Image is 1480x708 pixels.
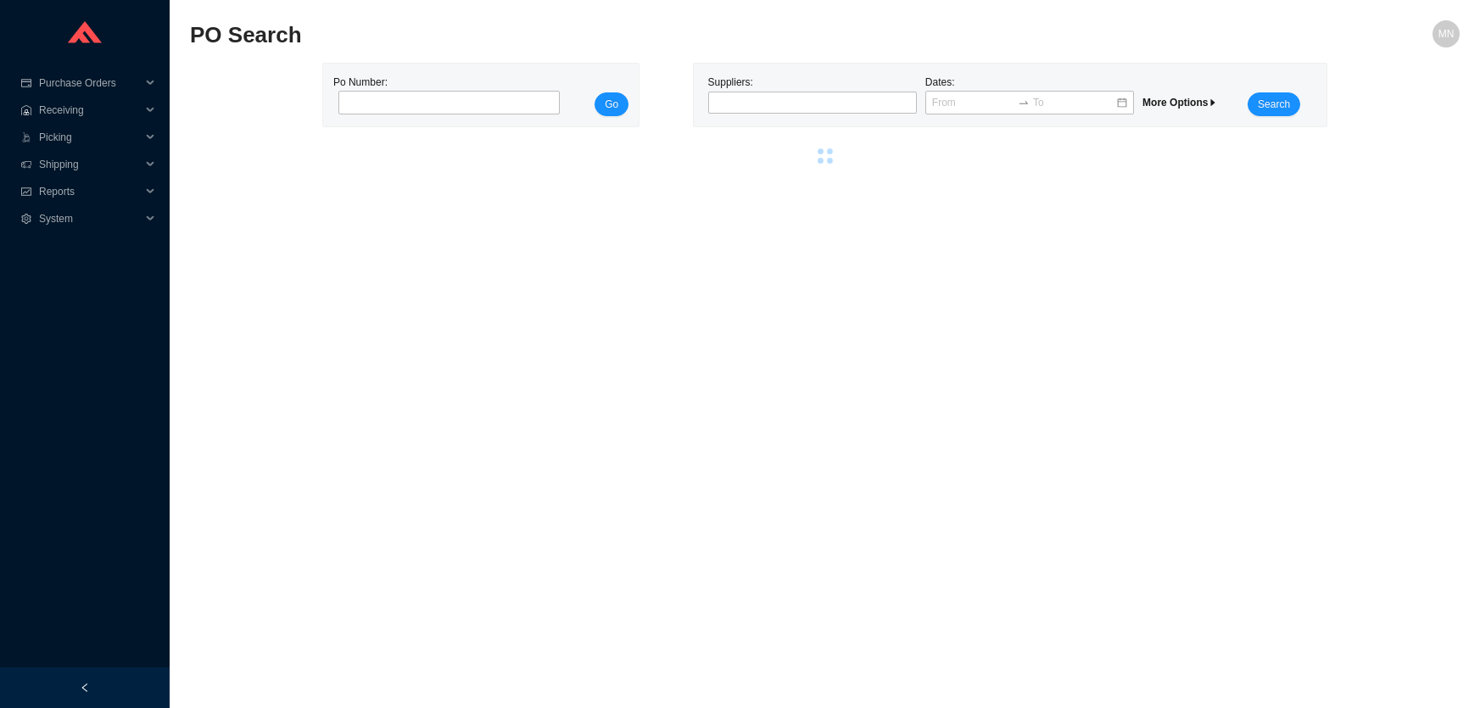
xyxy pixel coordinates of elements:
span: Shipping [39,151,141,178]
input: From [932,94,1014,111]
div: Dates: [921,74,1138,116]
div: Suppliers: [704,74,921,116]
button: Search [1248,92,1300,116]
span: Search [1258,96,1290,113]
span: Go [605,96,618,113]
input: To [1033,94,1115,111]
span: MN [1438,20,1455,47]
span: Reports [39,178,141,205]
span: to [1018,97,1030,109]
span: Receiving [39,97,141,124]
button: Go [595,92,628,116]
h2: PO Search [190,20,1142,50]
span: More Options [1142,97,1218,109]
span: Purchase Orders [39,70,141,97]
div: Po Number: [333,74,555,116]
span: credit-card [20,78,32,88]
span: fund [20,187,32,197]
span: Picking [39,124,141,151]
span: setting [20,214,32,224]
span: left [80,683,90,693]
span: System [39,205,141,232]
span: caret-right [1208,98,1218,108]
span: swap-right [1018,97,1030,109]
